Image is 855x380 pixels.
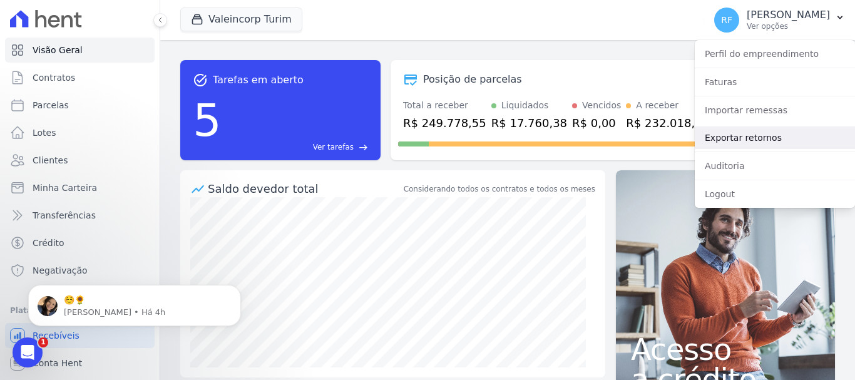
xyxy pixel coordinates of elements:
a: Recebíveis [5,323,155,348]
button: RF [PERSON_NAME] Ver opções [704,3,855,38]
a: Perfil do empreendimento [695,43,855,65]
div: Total a receber [403,99,486,112]
span: 1 [38,337,48,347]
span: task_alt [193,73,208,88]
div: R$ 0,00 [572,115,621,131]
span: Acesso [631,334,820,364]
span: Parcelas [33,99,69,111]
div: Posição de parcelas [423,72,522,87]
span: Visão Geral [33,44,83,56]
a: Clientes [5,148,155,173]
p: Ver opções [747,21,830,31]
a: Visão Geral [5,38,155,63]
a: Crédito [5,230,155,255]
div: R$ 17.760,38 [491,115,567,131]
a: Contratos [5,65,155,90]
div: Saldo devedor total [208,180,401,197]
span: east [359,143,368,152]
span: Tarefas em aberto [213,73,304,88]
div: Considerando todos os contratos e todos os meses [404,183,595,195]
div: 5 [193,88,222,153]
span: Clientes [33,154,68,167]
span: RF [721,16,732,24]
a: Transferências [5,203,155,228]
a: Auditoria [695,155,855,177]
div: A receber [636,99,678,112]
span: Crédito [33,237,64,249]
div: R$ 249.778,55 [403,115,486,131]
a: Ver tarefas east [227,141,368,153]
iframe: Intercom notifications mensagem [9,259,260,346]
a: Importar remessas [695,99,855,121]
a: Logout [695,183,855,205]
span: Contratos [33,71,75,84]
button: Valeincorp Turim [180,8,302,31]
div: Vencidos [582,99,621,112]
a: Parcelas [5,93,155,118]
span: Minha Carteira [33,182,97,194]
a: Negativação [5,258,155,283]
span: Lotes [33,126,56,139]
a: Minha Carteira [5,175,155,200]
iframe: Intercom live chat [13,337,43,367]
span: Ver tarefas [313,141,354,153]
a: Lotes [5,120,155,145]
a: Faturas [695,71,855,93]
div: Liquidados [501,99,549,112]
span: Transferências [33,209,96,222]
a: Conta Hent [5,351,155,376]
div: R$ 232.018,17 [626,115,709,131]
a: Exportar retornos [695,126,855,149]
span: Conta Hent [33,357,82,369]
p: [PERSON_NAME] [747,9,830,21]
